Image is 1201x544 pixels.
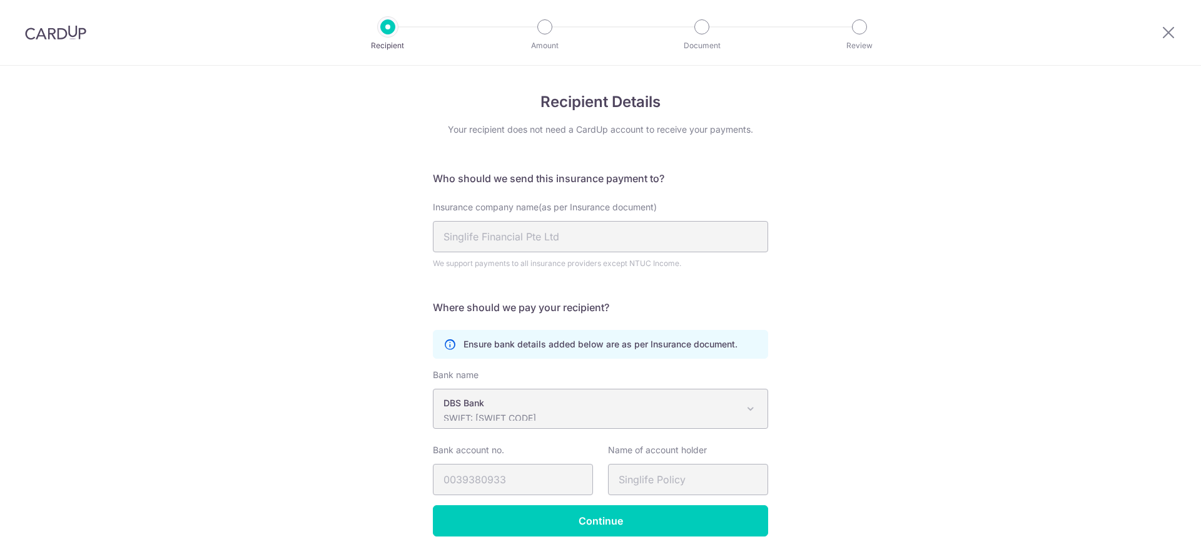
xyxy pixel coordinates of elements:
[433,389,768,428] span: DBS Bank
[433,444,504,456] label: Bank account no.
[433,505,768,536] input: Continue
[656,39,748,52] p: Document
[433,202,657,212] span: Insurance company name(as per Insurance document)
[433,257,768,270] div: We support payments to all insurance providers except NTUC Income.
[443,412,737,424] p: SWIFT: [SWIFT_CODE]
[813,39,906,52] p: Review
[433,123,768,136] div: Your recipient does not need a CardUp account to receive your payments.
[342,39,434,52] p: Recipient
[25,25,86,40] img: CardUp
[433,369,479,381] label: Bank name
[443,397,737,409] p: DBS Bank
[608,444,707,456] label: Name of account holder
[433,389,768,429] span: DBS Bank
[464,338,737,351] p: Ensure bank details added below are as per Insurance document.
[1121,506,1188,538] iframe: Opens a widget where you can find more information
[433,171,768,186] h5: Who should we send this insurance payment to?
[433,300,768,315] h5: Where should we pay your recipient?
[499,39,591,52] p: Amount
[433,91,768,113] h4: Recipient Details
